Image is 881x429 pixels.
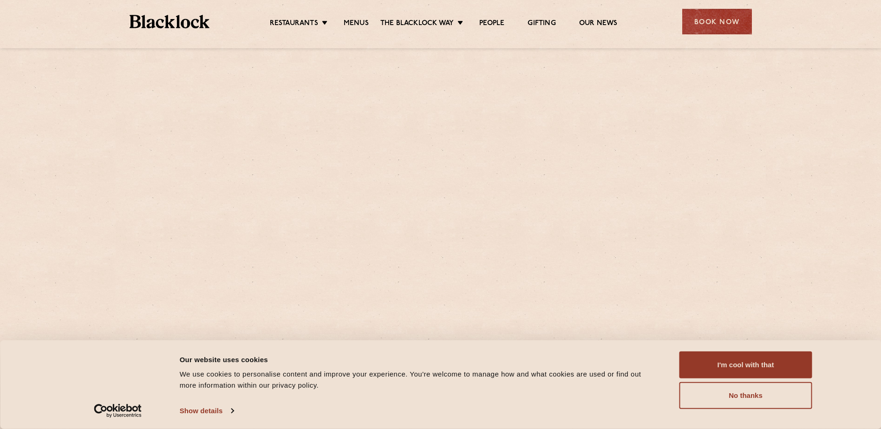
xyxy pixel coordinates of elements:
[579,19,618,29] a: Our News
[682,9,752,34] div: Book Now
[479,19,504,29] a: People
[180,369,659,391] div: We use cookies to personalise content and improve your experience. You're welcome to manage how a...
[180,404,234,418] a: Show details
[180,354,659,365] div: Our website uses cookies
[130,15,210,28] img: BL_Textured_Logo-footer-cropped.svg
[77,404,158,418] a: Usercentrics Cookiebot - opens in a new window
[679,351,812,378] button: I'm cool with that
[344,19,369,29] a: Menus
[528,19,555,29] a: Gifting
[380,19,454,29] a: The Blacklock Way
[270,19,318,29] a: Restaurants
[679,382,812,409] button: No thanks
